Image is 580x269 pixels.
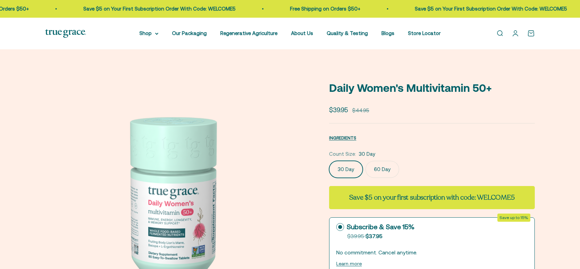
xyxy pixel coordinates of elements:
[172,30,207,36] a: Our Packaging
[220,30,277,36] a: Regenerative Agriculture
[329,134,356,142] button: INGREDIENTS
[83,5,236,13] p: Save $5 on Your First Subscription Order With Code: WELCOME5
[329,150,356,158] legend: Count Size:
[327,30,368,36] a: Quality & Testing
[352,106,369,115] compare-at-price: $44.95
[329,105,348,115] sale-price: $39.95
[290,6,360,12] a: Free Shipping on Orders $50+
[359,150,375,158] span: 30 Day
[139,29,158,37] summary: Shop
[291,30,313,36] a: About Us
[381,30,394,36] a: Blogs
[329,135,356,140] span: INGREDIENTS
[349,193,514,202] strong: Save $5 on your first subscription with code: WELCOME5
[408,30,441,36] a: Store Locator
[415,5,567,13] p: Save $5 on Your First Subscription Order With Code: WELCOME5
[329,79,535,97] p: Daily Women's Multivitamin 50+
